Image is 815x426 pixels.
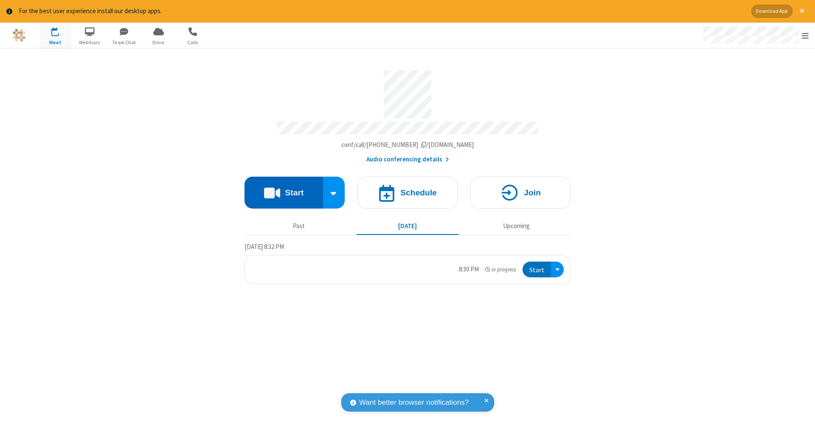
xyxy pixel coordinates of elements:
em: in progress [485,265,516,274]
img: QA Selenium DO NOT DELETE OR CHANGE [13,29,25,42]
button: Start [244,177,323,209]
div: For the best user experience install our desktop apps. [19,6,745,16]
span: Team Chat [108,39,140,46]
span: Meet [39,39,71,46]
button: Schedule [357,177,458,209]
div: Start conference options [323,177,345,209]
span: [DATE] 8:32 PM [244,243,284,251]
button: Join [470,177,570,209]
span: Webinars [74,39,106,46]
section: Today's Meetings [244,242,570,284]
div: Open menu [551,262,564,277]
button: Close alert [795,5,809,18]
h4: Join [524,189,541,197]
button: Audio conferencing details [366,155,449,164]
button: Download App [751,5,793,18]
div: 8:30 PM [459,265,479,274]
span: Want better browser notifications? [359,397,469,408]
button: Upcoming [465,218,568,234]
div: Open menu [695,23,815,48]
span: Calls [177,39,209,46]
h4: Start [285,189,304,197]
div: 1 [57,27,63,34]
button: Start [523,262,551,277]
span: Copy my meeting room link [341,141,474,149]
h4: Schedule [400,189,437,197]
button: Copy my meeting room linkCopy my meeting room link [341,140,474,150]
section: Account details [244,64,570,164]
span: Drive [143,39,174,46]
button: Logo [3,23,35,48]
button: Past [248,218,350,234]
button: [DATE] [357,218,459,234]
